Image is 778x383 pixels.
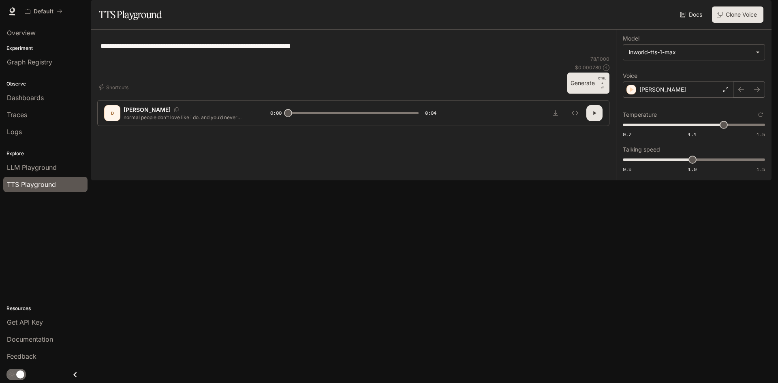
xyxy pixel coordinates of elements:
button: Reset to default [756,110,765,119]
span: 0:04 [425,109,436,117]
span: 1.5 [757,131,765,138]
p: $ 0.000780 [575,64,601,71]
button: Copy Voice ID [171,107,182,112]
p: Voice [623,73,637,79]
span: 1.1 [688,131,697,138]
button: Shortcuts [97,81,132,94]
span: 1.5 [757,166,765,173]
p: CTRL + [598,76,606,86]
div: inworld-tts-1-max [629,48,752,56]
span: 0.7 [623,131,631,138]
button: Clone Voice [712,6,763,23]
p: 78 / 1000 [590,56,609,62]
span: 0:00 [270,109,282,117]
p: Model [623,36,639,41]
button: Download audio [547,105,564,121]
button: Inspect [567,105,583,121]
button: GenerateCTRL +⏎ [567,73,609,94]
a: Docs [678,6,705,23]
p: Temperature [623,112,657,118]
div: D [106,107,119,120]
p: [PERSON_NAME] [124,106,171,114]
p: Default [34,8,53,15]
h1: TTS Playground [99,6,162,23]
p: [PERSON_NAME] [639,86,686,94]
p: ⏎ [598,76,606,90]
span: 0.5 [623,166,631,173]
p: normal people don’t love like i do. and you’d never survive normal, anyway. 💘 [124,114,251,121]
p: Talking speed [623,147,660,152]
button: All workspaces [21,3,66,19]
span: 1.0 [688,166,697,173]
div: inworld-tts-1-max [623,45,765,60]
